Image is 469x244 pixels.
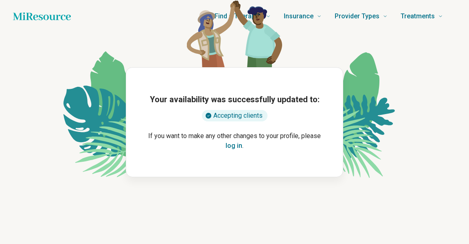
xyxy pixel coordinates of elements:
a: Home page [13,8,71,24]
span: Treatments [401,11,435,22]
div: Accepting clients [202,110,267,121]
span: Provider Types [335,11,379,22]
h1: Your availability was successfully updated to: [150,94,320,105]
p: If you want to make any other changes to your profile, please . [139,131,330,151]
button: log in [226,141,242,151]
span: Insurance [284,11,313,22]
